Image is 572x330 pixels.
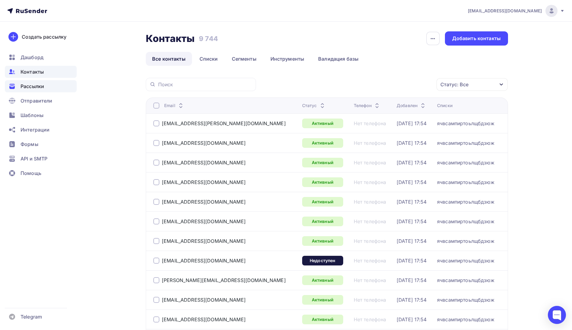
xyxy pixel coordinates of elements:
[162,316,246,322] a: [EMAIL_ADDRESS][DOMAIN_NAME]
[437,258,494,264] a: ячвсампиртоьлщбдзюж
[397,238,427,244] a: [DATE] 17:54
[264,52,311,66] a: Инструменты
[354,199,386,205] div: Нет телефона
[21,97,53,104] span: Отправители
[5,138,77,150] a: Формы
[440,81,468,88] div: Статус: Все
[354,316,386,322] div: Нет телефона
[162,238,246,244] a: [EMAIL_ADDRESS][DOMAIN_NAME]
[354,238,386,244] div: Нет телефона
[302,119,343,128] a: Активный
[437,160,494,166] a: ячвсампиртоьлщбдзюж
[302,236,343,246] a: Активный
[397,199,427,205] a: [DATE] 17:54
[5,51,77,63] a: Дашборд
[193,52,224,66] a: Списки
[437,316,494,322] a: ячвсампиртоьлщбдзюж
[21,83,44,90] span: Рассылки
[437,103,452,109] div: Списки
[397,160,427,166] div: [DATE] 17:54
[162,218,246,224] a: [EMAIL_ADDRESS][DOMAIN_NAME]
[397,316,427,322] a: [DATE] 17:54
[354,140,386,146] div: Нет телефона
[162,277,286,283] div: [PERSON_NAME][EMAIL_ADDRESS][DOMAIN_NAME]
[164,103,184,109] div: Email
[354,179,386,185] div: Нет телефона
[162,120,286,126] a: [EMAIL_ADDRESS][PERSON_NAME][DOMAIN_NAME]
[302,315,343,324] div: Активный
[225,52,263,66] a: Сегменты
[302,256,343,265] a: Недоступен
[302,197,343,207] a: Активный
[452,35,501,42] div: Добавить контакты
[354,218,386,224] div: Нет телефона
[354,277,386,283] a: Нет телефона
[146,52,192,66] a: Все контакты
[162,297,246,303] a: [EMAIL_ADDRESS][DOMAIN_NAME]
[397,297,427,303] a: [DATE] 17:54
[436,78,508,91] button: Статус: Все
[437,277,494,283] div: ячвсампиртоьлщбдзюж
[199,34,218,43] h3: 9 744
[437,218,494,224] a: ячвсампиртоьлщбдзюж
[302,295,343,305] a: Активный
[468,8,542,14] span: [EMAIL_ADDRESS][DOMAIN_NAME]
[162,140,246,146] a: [EMAIL_ADDRESS][DOMAIN_NAME]
[162,179,246,185] a: [EMAIL_ADDRESS][DOMAIN_NAME]
[158,81,252,88] input: Поиск
[302,177,343,187] a: Активный
[397,179,427,185] a: [DATE] 17:54
[302,138,343,148] a: Активный
[22,33,66,40] div: Создать рассылку
[162,199,246,205] a: [EMAIL_ADDRESS][DOMAIN_NAME]
[354,258,386,264] a: Нет телефона
[437,120,494,126] a: ячвсампиртоьлщбдзюж
[437,238,494,244] a: ячвсампиртоьлщбдзюж
[146,33,195,45] h2: Контакты
[354,297,386,303] a: Нет телефона
[437,179,494,185] a: ячвсампиртоьлщбдзюж
[162,258,246,264] div: [EMAIL_ADDRESS][DOMAIN_NAME]
[21,313,42,320] span: Telegram
[354,120,386,126] a: Нет телефона
[302,217,343,226] a: Активный
[397,120,427,126] div: [DATE] 17:54
[397,277,427,283] div: [DATE] 17:54
[397,258,427,264] div: [DATE] 17:54
[354,160,386,166] div: Нет телефона
[302,275,343,285] a: Активный
[21,170,41,177] span: Помощь
[397,218,427,224] a: [DATE] 17:54
[437,140,494,146] a: ячвсампиртоьлщбдзюж
[437,199,494,205] a: ячвсампиртоьлщбдзюж
[162,160,246,166] div: [EMAIL_ADDRESS][DOMAIN_NAME]
[21,54,43,61] span: Дашборд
